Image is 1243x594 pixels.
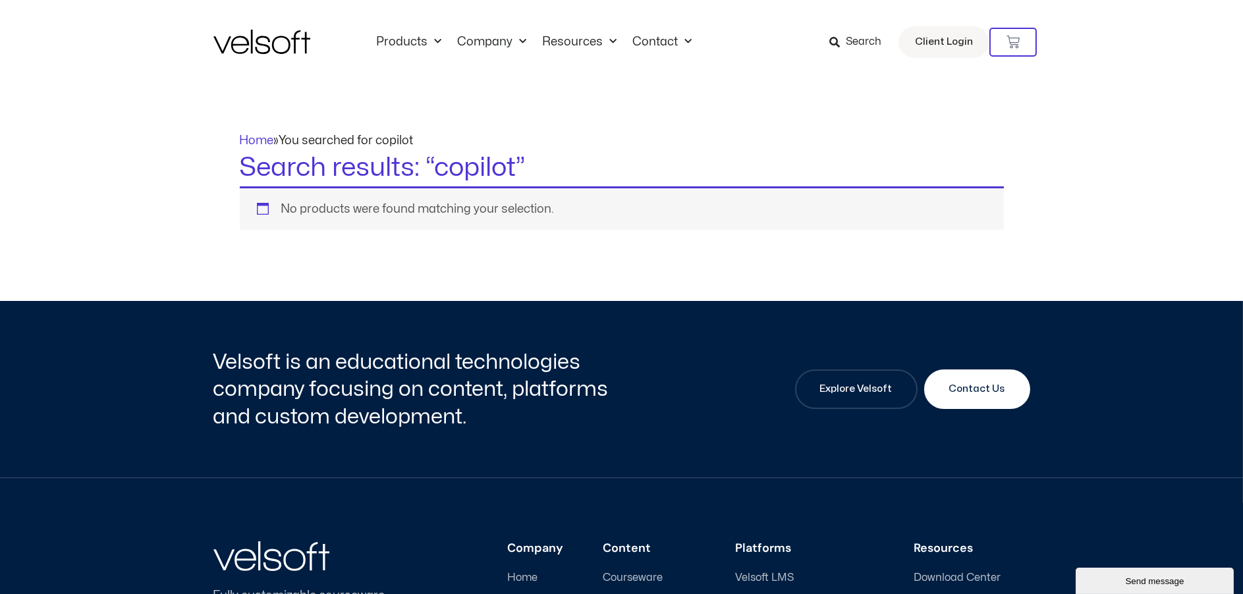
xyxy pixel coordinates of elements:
h3: Company [508,541,564,556]
nav: Menu [369,35,700,49]
a: Explore Velsoft [795,369,918,409]
span: Search [846,34,881,51]
a: ContactMenu Toggle [625,35,700,49]
a: Home [240,135,274,146]
span: Velsoft LMS [736,572,794,584]
span: Home [508,572,538,584]
span: Download Center [914,572,1001,584]
span: Courseware [603,572,663,584]
div: No products were found matching your selection. [240,186,1004,230]
span: Explore Velsoft [820,381,893,397]
a: ResourcesMenu Toggle [535,35,625,49]
h3: Platforms [736,541,875,556]
h1: Search results: “copilot” [240,149,1004,186]
span: Contact Us [949,381,1005,397]
span: You searched for copilot [279,135,414,146]
a: Velsoft LMS [736,572,875,584]
a: Courseware [603,572,696,584]
a: Contact Us [924,369,1030,409]
a: Client Login [898,26,989,58]
a: CompanyMenu Toggle [450,35,535,49]
a: ProductsMenu Toggle [369,35,450,49]
img: Velsoft Training Materials [213,30,310,54]
span: » [240,135,414,146]
a: Download Center [914,572,1030,584]
span: Client Login [915,34,973,51]
iframe: chat widget [1076,565,1236,594]
h3: Content [603,541,696,556]
h3: Resources [914,541,1030,556]
a: Home [508,572,564,584]
a: Search [829,31,891,53]
h2: Velsoft is an educational technologies company focusing on content, platforms and custom developm... [213,348,619,431]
